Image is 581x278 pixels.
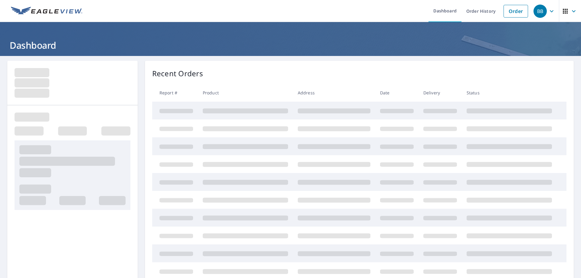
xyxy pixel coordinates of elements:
img: EV Logo [11,7,82,16]
th: Delivery [419,84,462,102]
th: Status [462,84,557,102]
h1: Dashboard [7,39,574,51]
th: Address [293,84,375,102]
p: Recent Orders [152,68,203,79]
a: Order [504,5,528,18]
th: Date [375,84,419,102]
th: Report # [152,84,198,102]
div: BB [533,5,547,18]
th: Product [198,84,293,102]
